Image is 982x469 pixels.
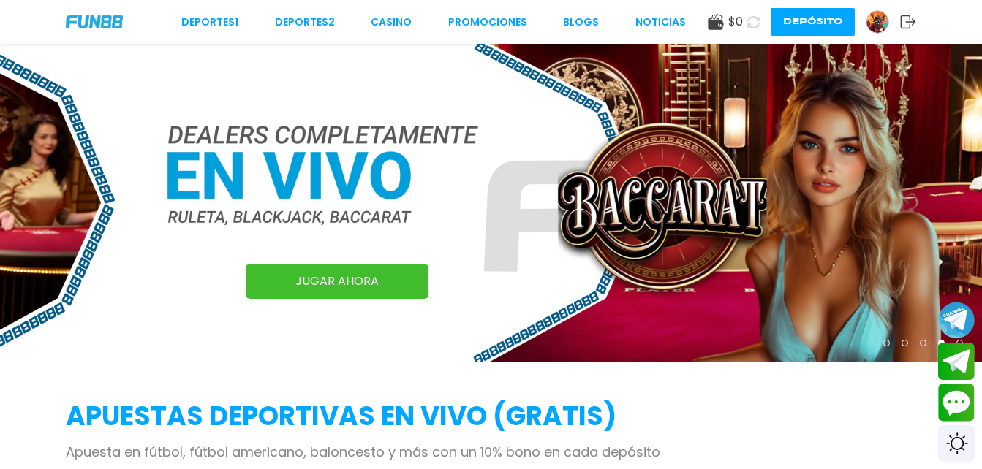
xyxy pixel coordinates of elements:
[448,15,527,30] a: Promociones
[66,15,123,28] img: Company Logo
[275,15,335,30] a: Deportes2
[728,13,743,31] span: $ 0
[938,301,975,339] button: Join telegram channel
[66,397,916,436] h2: APUESTAS DEPORTIVAS EN VIVO (gratis)
[866,10,900,34] a: Avatar
[246,264,428,299] a: JUGAR AHORA
[938,425,975,462] div: Switch theme
[563,15,599,30] a: BLOGS
[938,384,975,422] button: Contact customer service
[635,15,686,30] a: NOTICIAS
[938,343,975,381] button: Join telegram
[66,442,916,462] p: Apuesta en fútbol, fútbol americano, baloncesto y más con un 10% bono en cada depósito
[181,15,238,30] a: Deportes1
[866,11,888,33] img: Avatar
[371,15,412,30] a: CASINO
[771,8,855,36] button: Depósito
